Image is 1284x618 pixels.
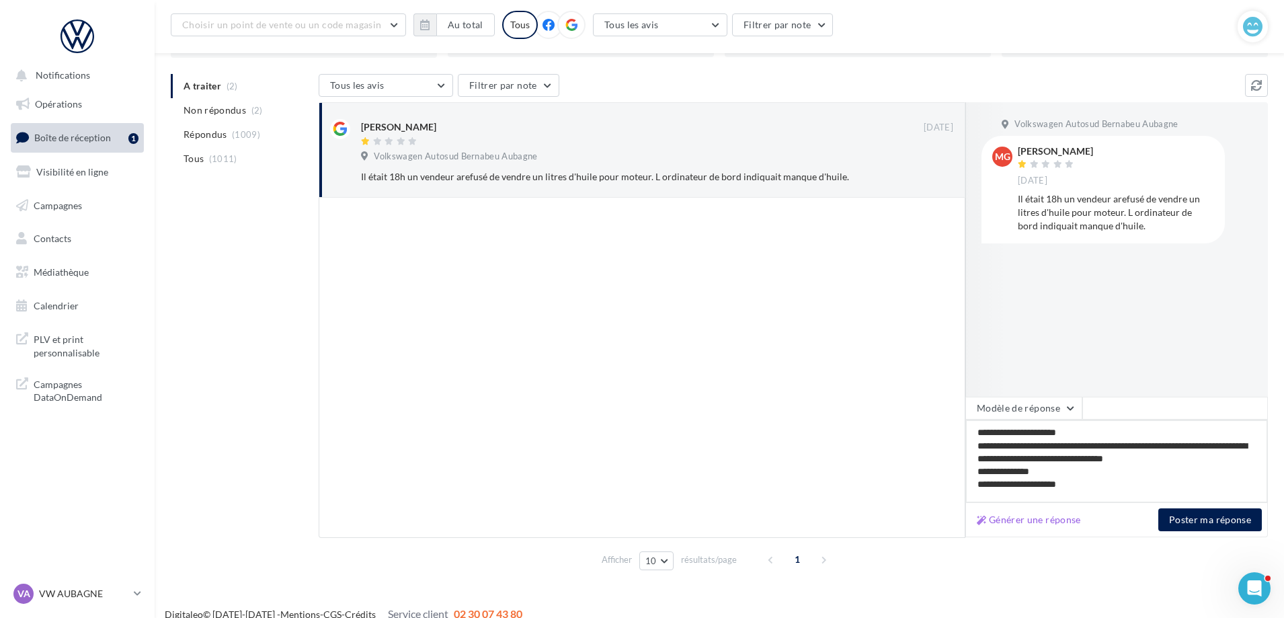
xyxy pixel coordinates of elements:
[1018,175,1047,187] span: [DATE]
[8,158,147,186] a: Visibilité en ligne
[34,300,79,311] span: Calendrier
[330,79,385,91] span: Tous les avis
[732,13,834,36] button: Filtrer par note
[184,128,227,141] span: Répondus
[787,549,808,570] span: 1
[34,266,89,278] span: Médiathèque
[171,13,406,36] button: Choisir un point de vente ou un code magasin
[8,292,147,320] a: Calendrier
[34,233,71,244] span: Contacts
[128,133,138,144] div: 1
[593,13,727,36] button: Tous les avis
[8,370,147,410] a: Campagnes DataOnDemand
[1018,147,1093,156] div: [PERSON_NAME]
[34,199,82,210] span: Campagnes
[8,258,147,286] a: Médiathèque
[458,74,559,97] button: Filtrer par note
[1018,192,1214,233] div: Il était 18h un vendeur arefusé de vendre un litres d'huile pour moteur. L ordinateur de bord ind...
[602,553,632,566] span: Afficher
[645,555,657,566] span: 10
[361,170,866,184] div: Il était 18h un vendeur arefusé de vendre un litres d'huile pour moteur. L ordinateur de bord ind...
[995,150,1010,163] span: MG
[34,375,138,404] span: Campagnes DataOnDemand
[209,153,237,164] span: (1011)
[374,151,537,163] span: Volkswagen Autosud Bernabeu Aubagne
[502,11,538,39] div: Tous
[39,587,128,601] p: VW AUBAGNE
[35,98,82,110] span: Opérations
[8,90,147,118] a: Opérations
[8,123,147,152] a: Boîte de réception1
[1158,508,1262,531] button: Poster ma réponse
[639,551,674,570] button: 10
[413,13,495,36] button: Au total
[1014,118,1178,130] span: Volkswagen Autosud Bernabeu Aubagne
[8,325,147,364] a: PLV et print personnalisable
[924,122,953,134] span: [DATE]
[8,225,147,253] a: Contacts
[1238,572,1271,605] iframe: Intercom live chat
[182,19,381,30] span: Choisir un point de vente ou un code magasin
[251,105,263,116] span: (2)
[184,152,204,165] span: Tous
[184,104,246,117] span: Non répondus
[436,13,495,36] button: Au total
[232,129,260,140] span: (1009)
[36,70,90,81] span: Notifications
[971,512,1086,528] button: Générer une réponse
[319,74,453,97] button: Tous les avis
[11,581,144,607] a: VA VW AUBAGNE
[681,553,737,566] span: résultats/page
[361,120,436,134] div: [PERSON_NAME]
[8,192,147,220] a: Campagnes
[965,397,1082,420] button: Modèle de réponse
[34,330,138,359] span: PLV et print personnalisable
[604,19,659,30] span: Tous les avis
[36,166,108,178] span: Visibilité en ligne
[17,587,30,601] span: VA
[34,132,111,143] span: Boîte de réception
